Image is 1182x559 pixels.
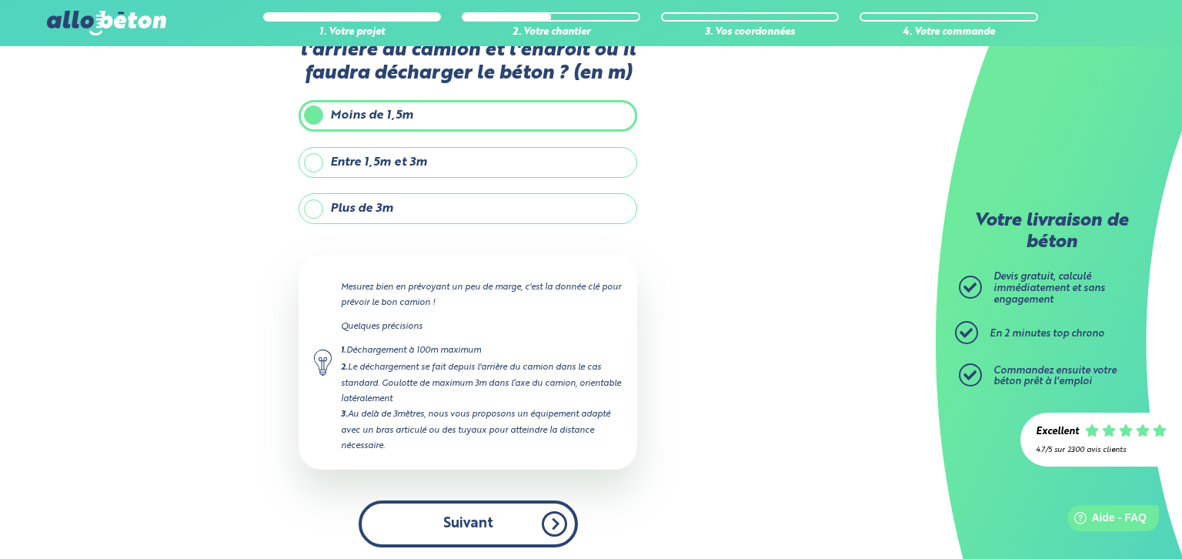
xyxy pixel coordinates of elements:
div: 2. Votre chantier [462,27,640,38]
strong: 3. [341,410,348,419]
label: Entre 1,5m et 3m [299,147,637,178]
strong: 1. [341,346,346,355]
img: allobéton [47,11,165,35]
label: Moins de 1,5m [299,100,637,131]
div: 4. Votre commande [860,27,1038,38]
div: Le déchargement se fait depuis l'arrière du camion dans le cas standard. Goulotte de maximum 3m d... [341,360,622,407]
p: Quelques précisions [341,319,622,334]
div: 1. Votre projet [263,27,442,38]
label: Plus de 3m [299,193,637,224]
strong: 2. [341,363,348,372]
button: Suivant [359,500,578,547]
div: 3. Vos coordonnées [661,27,840,38]
label: Quelle sera la distance entre l'arrière du camion et l'endroit où il faudra décharger le béton ? ... [299,17,637,85]
div: Au delà de 3mètres, nous vous proposons un équipement adapté avec un bras articulé ou des tuyaux ... [341,407,622,454]
div: Déchargement à 100m maximum [341,343,622,359]
p: Mesurez bien en prévoyant un peu de marge, c'est la donnée clé pour prévoir le bon camion ! [341,279,622,310]
iframe: Help widget launcher [1045,499,1165,542]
